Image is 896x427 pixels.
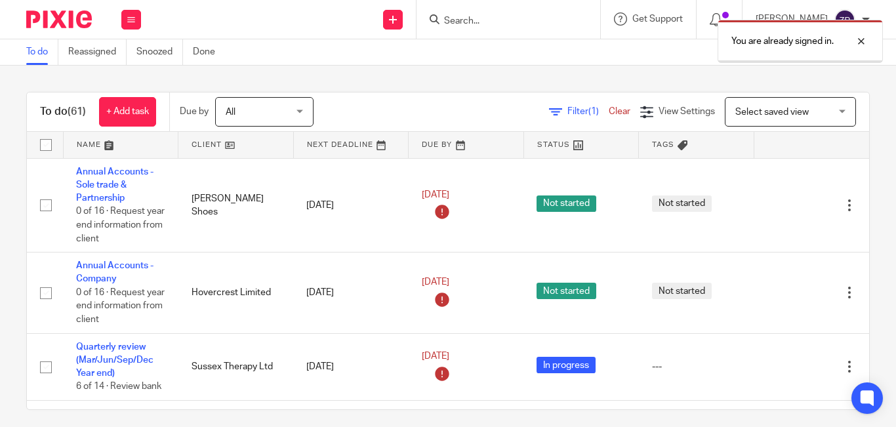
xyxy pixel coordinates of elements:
p: You are already signed in. [731,35,834,48]
span: [DATE] [422,277,449,287]
h1: To do [40,105,86,119]
span: (61) [68,106,86,117]
span: All [226,108,235,117]
span: [DATE] [422,190,449,199]
a: Done [193,39,225,65]
input: Search [443,16,561,28]
span: [DATE] [422,352,449,361]
a: + Add task [99,97,156,127]
td: [DATE] [293,158,409,253]
span: Not started [652,195,712,212]
div: --- [652,360,741,373]
span: 0 of 16 · Request year end information from client [76,288,165,324]
a: Reassigned [68,39,127,65]
span: Not started [537,283,596,299]
span: Not started [652,283,712,299]
td: [DATE] [293,253,409,333]
span: View Settings [659,107,715,116]
span: In progress [537,357,596,373]
img: svg%3E [834,9,855,30]
a: Quarterly review (Mar/Jun/Sep/Dec Year end) [76,342,153,378]
span: 0 of 16 · Request year end information from client [76,207,165,243]
a: Clear [609,107,630,116]
a: Annual Accounts - Company [76,261,153,283]
td: [PERSON_NAME] Shoes [178,158,294,253]
td: Hovercrest Limited [178,253,294,333]
span: Filter [567,107,609,116]
a: Annual Accounts - Sole trade & Partnership [76,167,153,203]
span: (1) [588,107,599,116]
p: Due by [180,105,209,118]
span: Select saved view [735,108,809,117]
td: [DATE] [293,333,409,401]
td: Sussex Therapy Ltd [178,333,294,401]
a: To do [26,39,58,65]
span: Not started [537,195,596,212]
img: Pixie [26,10,92,28]
span: Tags [652,141,674,148]
span: 6 of 14 · Review bank [76,382,161,392]
a: Snoozed [136,39,183,65]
